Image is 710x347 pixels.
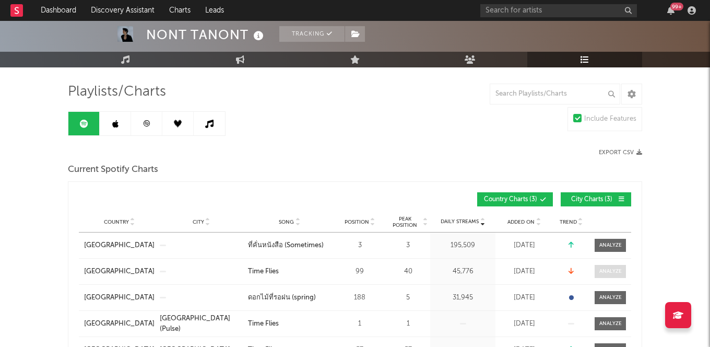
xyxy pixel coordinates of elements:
div: ที่คั่นหนังสือ (Sometimes) [248,240,324,251]
span: Playlists/Charts [68,86,166,98]
a: [GEOGRAPHIC_DATA] [84,293,155,303]
span: Country [104,219,129,225]
a: Time Flies [248,319,331,329]
span: Position [345,219,369,225]
button: 99+ [667,6,674,15]
div: 99 [336,267,383,277]
div: Time Flies [248,319,279,329]
span: Country Charts ( 3 ) [484,196,537,203]
button: Tracking [279,26,345,42]
button: Country Charts(3) [477,192,553,206]
div: 40 [388,267,428,277]
div: ดอกไม้ที่รอฝน (spring) [248,293,316,303]
span: City Charts ( 3 ) [567,196,616,203]
div: [DATE] [498,267,550,277]
input: Search for artists [480,4,637,17]
div: 195,509 [433,240,493,251]
span: Trend [560,219,577,225]
span: Added On [507,219,535,225]
a: [GEOGRAPHIC_DATA] [84,240,155,251]
div: NONT TANONT [146,26,266,43]
span: Current Spotify Charts [68,164,158,176]
div: [DATE] [498,293,550,303]
div: Time Flies [248,267,279,277]
div: 1 [336,319,383,329]
a: ดอกไม้ที่รอฝน (spring) [248,293,331,303]
div: 3 [388,240,428,251]
span: City [193,219,204,225]
input: Search Playlists/Charts [490,84,620,105]
span: Peak Position [388,216,421,228]
button: Export CSV [599,149,642,156]
div: 5 [388,293,428,303]
a: [GEOGRAPHIC_DATA] [84,267,155,277]
div: 99 + [670,3,683,10]
a: ที่คั่นหนังสือ (Sometimes) [248,240,331,251]
a: Time Flies [248,267,331,277]
a: [GEOGRAPHIC_DATA] [84,319,155,329]
div: 3 [336,240,383,251]
div: 31,945 [433,293,493,303]
div: 1 [388,319,428,329]
div: Include Features [584,113,636,125]
span: Song [279,219,294,225]
a: [GEOGRAPHIC_DATA] (Pulse) [160,314,243,334]
div: 188 [336,293,383,303]
button: City Charts(3) [561,192,631,206]
span: Daily Streams [441,218,479,226]
div: [DATE] [498,240,550,251]
div: [DATE] [498,319,550,329]
div: 45,776 [433,267,493,277]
